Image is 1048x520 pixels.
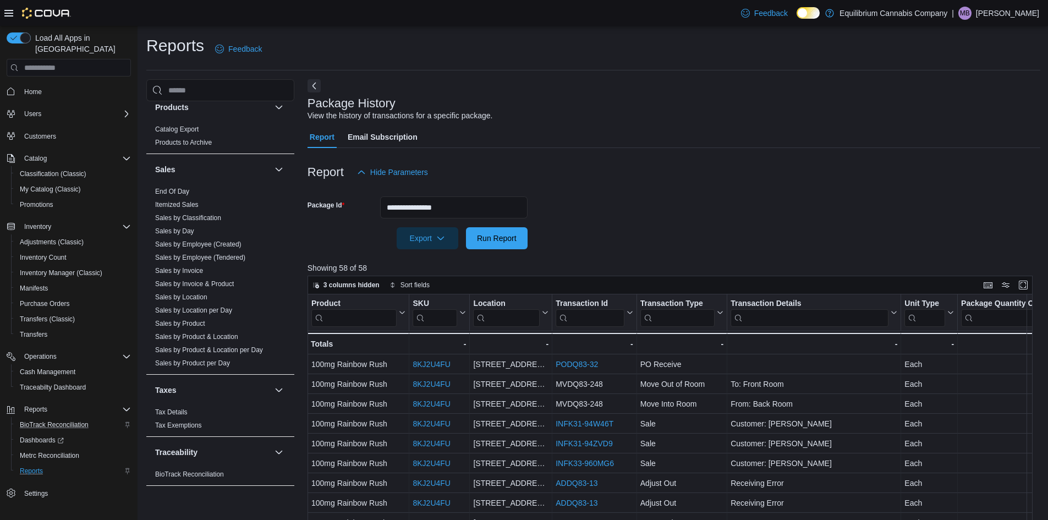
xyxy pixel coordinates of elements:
div: MVDQ83-248 [556,397,633,410]
button: Operations [2,349,135,364]
div: View the history of transactions for a specific package. [308,110,493,122]
span: Classification (Classic) [20,169,86,178]
button: Run Report [466,227,528,249]
button: Inventory Count [11,250,135,265]
div: Customer: [PERSON_NAME] [731,437,897,450]
a: Sales by Product per Day [155,359,230,367]
a: ADDQ83-13 [556,479,597,488]
a: Sales by Product & Location per Day [155,346,263,354]
div: 100mg Rainbow Rush [311,377,405,391]
span: Purchase Orders [20,299,70,308]
span: Metrc Reconciliation [20,451,79,460]
a: Cash Management [15,365,80,379]
a: Sales by Employee (Tendered) [155,254,245,261]
span: Dashboards [20,436,64,445]
a: Manifests [15,282,52,295]
div: Customer: [PERSON_NAME] [731,457,897,470]
span: Operations [24,352,57,361]
span: Report [310,126,334,148]
a: Traceabilty Dashboard [15,381,90,394]
button: Manifests [11,281,135,296]
a: Promotions [15,198,58,211]
div: 100mg Rainbow Rush [311,397,405,410]
div: 100mg Rainbow Rush [311,417,405,430]
a: 8KJ2U4FU [413,380,450,388]
button: SKU [413,299,466,327]
button: Inventory [2,219,135,234]
button: Enter fullscreen [1017,278,1030,292]
span: Inventory Manager (Classic) [15,266,131,280]
div: [STREET_ADDRESS] [473,437,548,450]
span: Transfers (Classic) [15,313,131,326]
span: Dashboards [15,434,131,447]
div: - [731,337,897,351]
a: Sales by Day [155,227,194,235]
a: Sales by Location [155,293,207,301]
span: Catalog [24,154,47,163]
a: Transfers [15,328,52,341]
span: Home [20,84,131,98]
div: [STREET_ADDRESS] [473,457,548,470]
button: Classification (Classic) [11,166,135,182]
span: BioTrack Reconciliation [155,470,224,479]
button: Cash Management [11,364,135,380]
div: Transaction Id URL [556,299,624,327]
button: Traceability [272,446,286,459]
span: Settings [20,486,131,500]
div: Each [904,477,954,490]
button: Taxes [155,385,270,396]
div: From: Back Room [731,397,897,410]
span: 3 columns hidden [323,281,380,289]
div: Each [904,496,954,510]
button: Purchase Orders [11,296,135,311]
h3: Products [155,102,189,113]
label: Package Id [308,201,344,210]
a: Dashboards [11,433,135,448]
span: Metrc Reconciliation [15,449,131,462]
div: Each [904,437,954,450]
a: Sales by Invoice & Product [155,280,234,288]
div: Each [904,457,954,470]
span: Traceabilty Dashboard [20,383,86,392]
span: Hide Parameters [370,167,428,178]
span: Load All Apps in [GEOGRAPHIC_DATA] [31,32,131,54]
button: Promotions [11,197,135,212]
span: Reports [24,405,47,414]
span: Itemized Sales [155,200,199,209]
span: MB [960,7,970,20]
button: Sales [155,164,270,175]
span: Users [20,107,131,121]
div: 100mg Rainbow Rush [311,437,405,450]
span: Feedback [228,43,262,54]
span: BioTrack Reconciliation [20,420,89,429]
div: Sale [640,417,723,430]
span: Sales by Product & Location [155,332,238,341]
div: Sale [640,437,723,450]
span: Cash Management [20,368,75,376]
button: Sales [272,163,286,176]
p: | [952,7,954,20]
div: - [473,337,548,351]
a: 8KJ2U4FU [413,419,450,428]
div: Adjust Out [640,496,723,510]
p: Showing 58 of 58 [308,262,1040,273]
button: Settings [2,485,135,501]
span: Run Report [477,233,517,244]
div: Receiving Error [731,496,897,510]
span: Sales by Product & Location per Day [155,346,263,354]
a: Settings [20,487,52,500]
div: Location [473,299,540,309]
span: Inventory Manager (Classic) [20,269,102,277]
button: BioTrack Reconciliation [11,417,135,433]
img: Cova [22,8,71,19]
div: SKU URL [413,299,457,327]
span: Sales by Location per Day [155,306,232,315]
span: Reports [20,467,43,475]
a: Customers [20,130,61,143]
button: Next [308,79,321,92]
span: Operations [20,350,131,363]
span: Manifests [15,282,131,295]
button: Inventory Manager (Classic) [11,265,135,281]
a: Reports [15,464,47,478]
a: Tax Details [155,408,188,416]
